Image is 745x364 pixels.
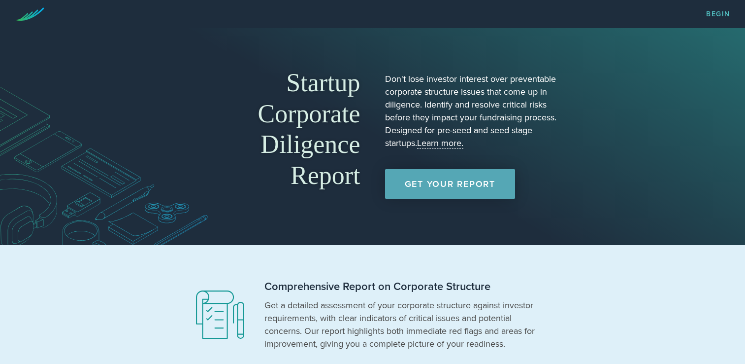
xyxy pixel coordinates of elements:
[385,169,515,199] a: Get Your Report
[264,280,540,294] h2: Comprehensive Report on Corporate Structure
[706,11,730,18] a: Begin
[264,299,540,350] p: Get a detailed assessment of your corporate structure against investor requirements, with clear i...
[186,68,360,191] h1: Startup Corporate Diligence Report
[385,73,560,149] p: Don't lose investor interest over preventable corporate structure issues that come up in diligenc...
[417,138,463,149] a: Learn more.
